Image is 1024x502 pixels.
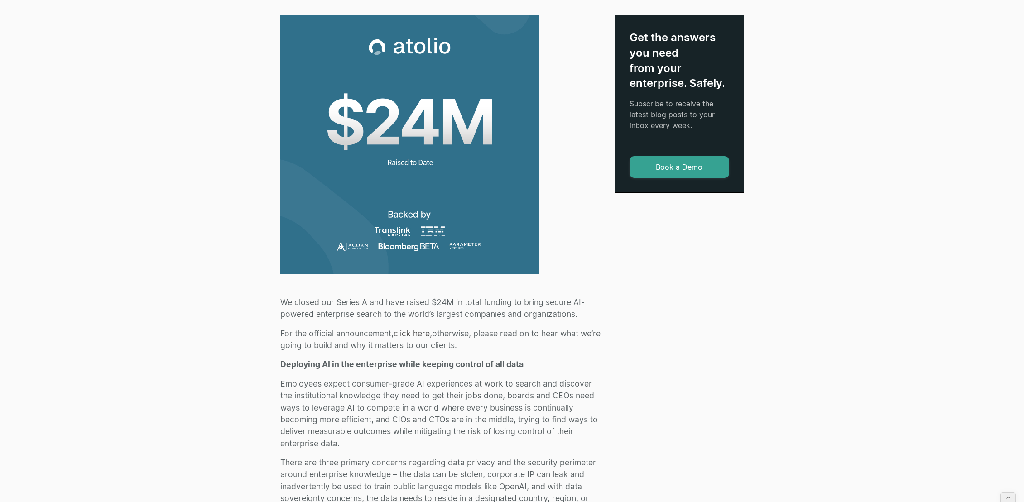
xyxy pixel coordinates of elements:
[280,359,524,369] strong: Deploying AI in the enterprise while keeping control of all data
[280,328,604,352] p: For the official announcement, otherwise, please read on to hear what we’re going to build and wh...
[630,156,729,178] a: Book a Demo
[630,98,729,131] p: Subscribe to receive the latest blog posts to your inbox every week.
[394,329,432,338] a: click here,
[280,296,604,320] p: We closed our Series A and have raised $24M in total funding to bring secure AI-powered enterpris...
[280,378,604,449] p: Employees expect consumer-grade AI experiences at work to search and discover the institutional k...
[979,459,1024,502] iframe: Chat Widget
[630,30,729,91] div: Get the answers you need from your enterprise. Safely.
